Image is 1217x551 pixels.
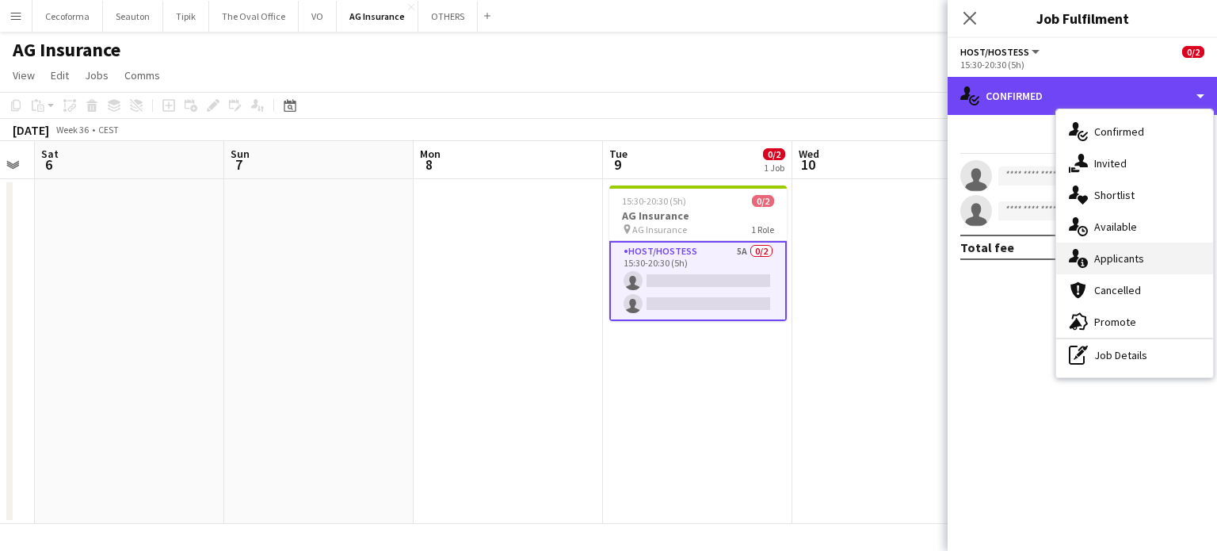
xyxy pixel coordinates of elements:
[960,46,1029,58] span: Host/Hostess
[41,147,59,161] span: Sat
[1056,116,1213,147] div: Confirmed
[1056,211,1213,243] div: Available
[752,195,774,207] span: 0/2
[124,68,160,82] span: Comms
[799,147,819,161] span: Wed
[607,155,628,174] span: 9
[1056,339,1213,371] div: Job Details
[103,1,163,32] button: Seauton
[85,68,109,82] span: Jobs
[948,77,1217,115] div: Confirmed
[1182,46,1204,58] span: 0/2
[98,124,119,136] div: CEST
[209,1,299,32] button: The Oval Office
[52,124,92,136] span: Week 36
[796,155,819,174] span: 10
[622,195,686,207] span: 15:30-20:30 (5h)
[609,186,787,321] app-job-card: 15:30-20:30 (5h)0/2AG Insurance AG Insurance1 RoleHost/Hostess5A0/215:30-20:30 (5h)
[1056,179,1213,211] div: Shortlist
[751,224,774,235] span: 1 Role
[231,147,250,161] span: Sun
[420,147,441,161] span: Mon
[13,122,49,138] div: [DATE]
[44,65,75,86] a: Edit
[948,8,1217,29] h3: Job Fulfilment
[609,209,787,223] h3: AG Insurance
[418,155,441,174] span: 8
[632,224,687,235] span: AG Insurance
[13,38,120,62] h1: AG Insurance
[763,148,785,160] span: 0/2
[1056,147,1213,179] div: Invited
[960,239,1014,255] div: Total fee
[1056,274,1213,306] div: Cancelled
[39,155,59,174] span: 6
[337,1,418,32] button: AG Insurance
[764,162,784,174] div: 1 Job
[32,1,103,32] button: Cecoforma
[6,65,41,86] a: View
[51,68,69,82] span: Edit
[78,65,115,86] a: Jobs
[960,59,1204,71] div: 15:30-20:30 (5h)
[118,65,166,86] a: Comms
[228,155,250,174] span: 7
[960,46,1042,58] button: Host/Hostess
[609,147,628,161] span: Tue
[609,241,787,321] app-card-role: Host/Hostess5A0/215:30-20:30 (5h)
[1056,243,1213,274] div: Applicants
[418,1,478,32] button: OTHERS
[299,1,337,32] button: VO
[1056,306,1213,338] div: Promote
[163,1,209,32] button: Tipik
[13,68,35,82] span: View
